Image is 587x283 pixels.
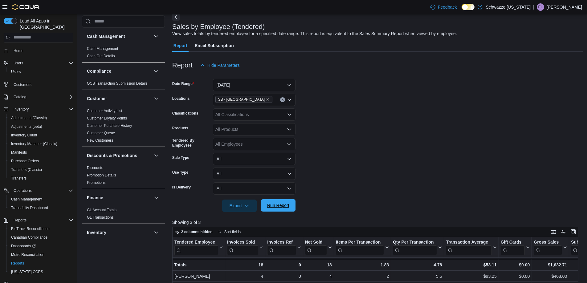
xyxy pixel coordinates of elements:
[11,93,29,101] button: Catalog
[428,1,459,13] a: Feedback
[305,240,332,255] button: Net Sold
[11,216,73,224] span: Reports
[9,157,73,165] span: Purchase Orders
[393,273,442,280] div: 5.5
[87,152,137,159] h3: Discounts & Promotions
[9,114,73,122] span: Adjustments (Classic)
[11,124,42,129] span: Adjustments (beta)
[87,208,116,212] a: GL Account Totals
[11,159,39,164] span: Purchase Orders
[11,106,31,113] button: Inventory
[9,157,42,165] a: Purchase Orders
[287,112,292,117] button: Open list of options
[172,30,457,37] div: View sales totals by tendered employee for a specified date range. This report is equivalent to t...
[9,196,73,203] span: Cash Management
[393,240,442,255] button: Qty Per Transaction
[87,33,151,39] button: Cash Management
[393,240,437,255] div: Qty Per Transaction
[11,141,57,146] span: Inventory Manager (Classic)
[538,3,543,11] span: EL
[267,240,296,245] div: Invoices Ref
[172,62,193,69] h3: Report
[11,59,73,67] span: Users
[500,261,530,269] div: $0.00
[227,240,263,255] button: Invoices Sold
[87,54,115,59] span: Cash Out Details
[261,199,296,212] button: Run Report
[9,123,45,130] a: Adjustments (beta)
[9,68,23,75] a: Users
[1,105,76,114] button: Inventory
[87,123,132,128] span: Customer Purchase History
[9,225,73,232] span: BioTrack Reconciliation
[11,59,26,67] button: Users
[87,215,114,220] a: GL Transactions
[6,148,76,157] button: Manifests
[173,228,215,236] button: 2 columns hidden
[87,108,122,113] span: Customer Activity List
[11,187,34,194] button: Operations
[534,240,562,255] div: Gross Sales
[82,107,165,147] div: Customer
[87,173,116,178] span: Promotion Details
[87,109,122,113] a: Customer Activity List
[500,240,530,255] button: Gift Cards
[9,234,73,241] span: Canadian Compliance
[87,195,151,201] button: Finance
[172,185,191,190] label: Is Delivery
[305,261,332,269] div: 18
[9,68,73,75] span: Users
[1,46,76,55] button: Home
[218,96,265,103] span: SB - [GEOGRAPHIC_DATA]
[9,251,73,258] span: Metrc Reconciliation
[534,273,567,280] div: $468.00
[9,149,73,156] span: Manifests
[9,268,46,276] a: [US_STATE] CCRS
[11,93,73,101] span: Catalog
[172,155,189,160] label: Sale Type
[6,250,76,259] button: Metrc Reconciliation
[14,95,26,99] span: Catalog
[213,182,296,195] button: All
[172,170,188,175] label: Use Type
[87,33,125,39] h3: Cash Management
[227,261,263,269] div: 18
[227,240,258,255] div: Invoices Sold
[174,240,218,255] div: Tendered Employee
[11,235,47,240] span: Canadian Compliance
[87,180,106,185] a: Promotions
[82,45,165,62] div: Cash Management
[11,187,73,194] span: Operations
[336,273,389,280] div: 2
[195,39,234,52] span: Email Subscription
[172,111,198,116] label: Classifications
[267,261,301,269] div: 0
[198,59,242,71] button: Hide Parameters
[266,98,270,101] button: Remove SB - Boulder from selection in this group
[11,216,29,224] button: Reports
[6,268,76,276] button: [US_STATE] CCRS
[11,80,73,88] span: Customers
[172,23,265,30] h3: Sales by Employee (Tendered)
[6,67,76,76] button: Users
[14,107,29,112] span: Inventory
[14,218,26,223] span: Reports
[9,175,29,182] a: Transfers
[11,47,73,55] span: Home
[172,81,194,86] label: Date Range
[305,240,327,255] div: Net Sold
[87,195,103,201] h3: Finance
[87,81,148,86] a: OCS Transaction Submission Details
[533,3,534,11] p: |
[6,139,76,148] button: Inventory Manager (Classic)
[174,240,223,255] button: Tendered Employee
[153,194,160,201] button: Finance
[393,261,442,269] div: 4.78
[6,131,76,139] button: Inventory Count
[547,3,582,11] p: [PERSON_NAME]
[9,260,26,267] a: Reports
[87,46,118,51] a: Cash Management
[393,240,437,245] div: Qty Per Transaction
[11,69,21,74] span: Users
